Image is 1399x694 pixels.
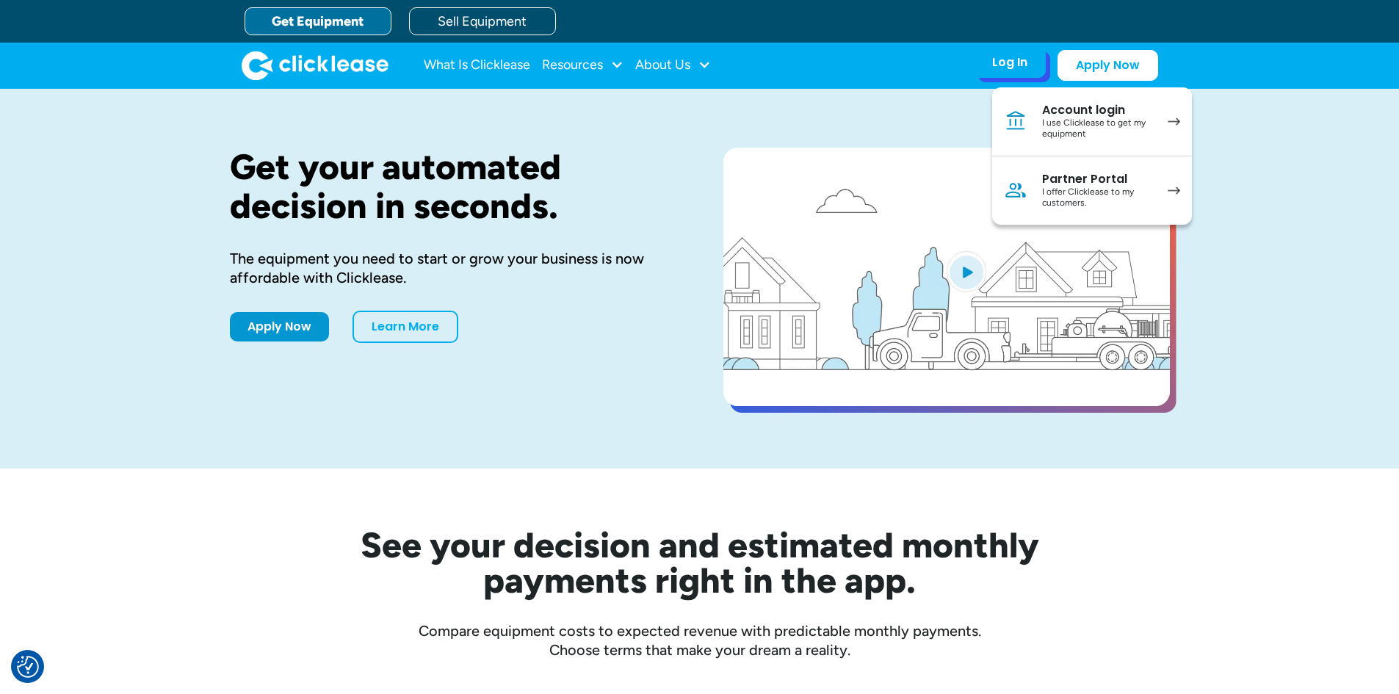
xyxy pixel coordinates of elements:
a: Apply Now [1058,50,1158,81]
nav: Log In [992,87,1192,225]
a: Apply Now [230,312,329,341]
button: Consent Preferences [17,656,39,678]
img: arrow [1168,118,1180,126]
img: arrow [1168,187,1180,195]
div: Log In [992,55,1027,70]
img: Person icon [1004,178,1027,202]
a: What Is Clicklease [424,51,530,80]
h2: See your decision and estimated monthly payments right in the app. [289,527,1111,598]
img: Blue play button logo on a light blue circular background [947,251,986,292]
a: Partner PortalI offer Clicklease to my customers. [992,156,1192,225]
img: Revisit consent button [17,656,39,678]
div: I offer Clicklease to my customers. [1042,187,1153,209]
div: About Us [635,51,711,80]
div: Partner Portal [1042,172,1153,187]
a: home [242,51,388,80]
div: Compare equipment costs to expected revenue with predictable monthly payments. Choose terms that ... [230,621,1170,659]
div: I use Clicklease to get my equipment [1042,118,1153,140]
div: Account login [1042,103,1153,118]
div: The equipment you need to start or grow your business is now affordable with Clicklease. [230,249,676,287]
img: Bank icon [1004,109,1027,133]
a: Sell Equipment [409,7,556,35]
a: Learn More [353,311,458,343]
a: Get Equipment [245,7,391,35]
h1: Get your automated decision in seconds. [230,148,676,225]
a: Account loginI use Clicklease to get my equipment [992,87,1192,156]
a: open lightbox [723,148,1170,406]
img: Clicklease logo [242,51,388,80]
div: Resources [542,51,623,80]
